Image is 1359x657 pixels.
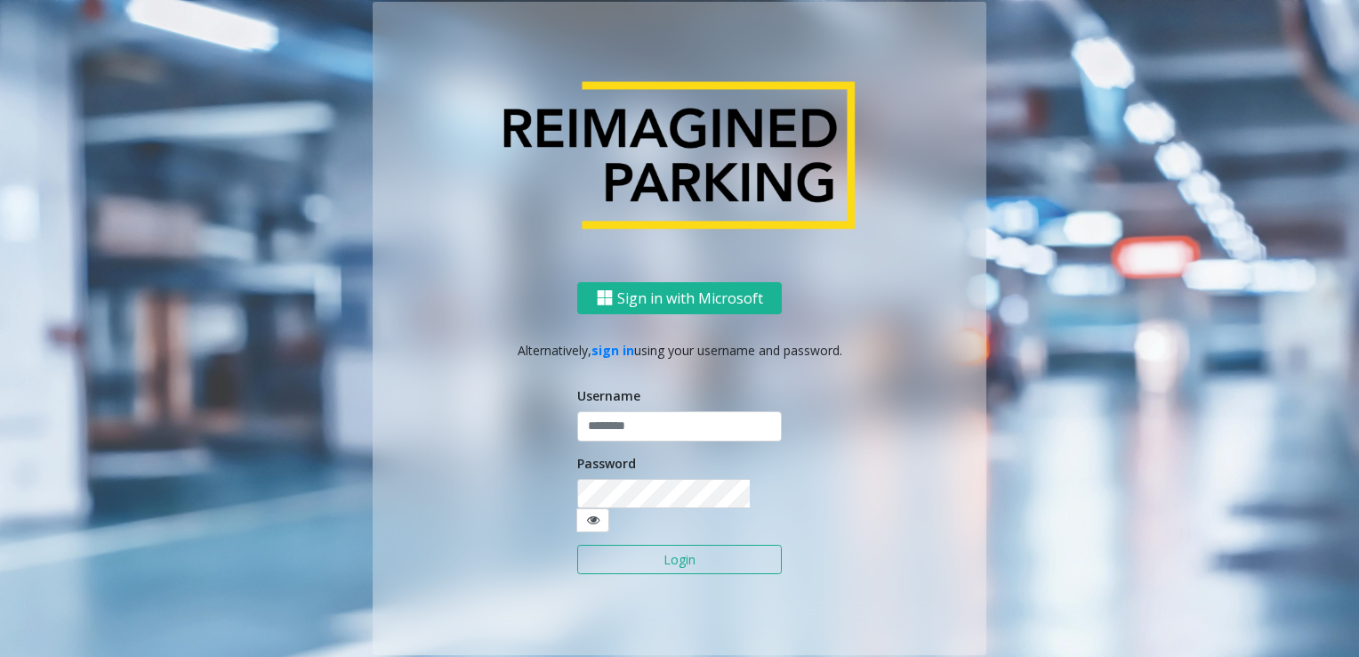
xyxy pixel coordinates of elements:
a: sign in [591,342,634,359]
p: Alternatively, using your username and password. [390,341,969,360]
button: Login [577,545,782,575]
button: Sign in with Microsoft [577,282,782,315]
label: Username [577,386,640,405]
label: Password [577,454,636,473]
